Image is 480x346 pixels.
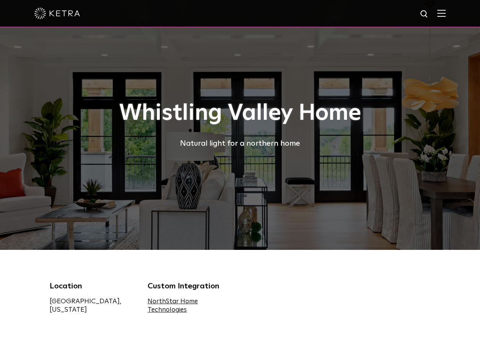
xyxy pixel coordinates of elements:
div: [GEOGRAPHIC_DATA], [US_STATE] [50,297,136,314]
a: NorthStar Home Technologies [148,298,198,313]
img: Hamburger%20Nav.svg [437,10,446,17]
div: Location [50,280,136,292]
img: search icon [420,10,429,19]
div: Natural light for a northern home [50,137,431,150]
h1: Whistling Valley Home [50,101,431,126]
img: ketra-logo-2019-white [34,8,80,19]
div: Custom Integration [148,280,234,292]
